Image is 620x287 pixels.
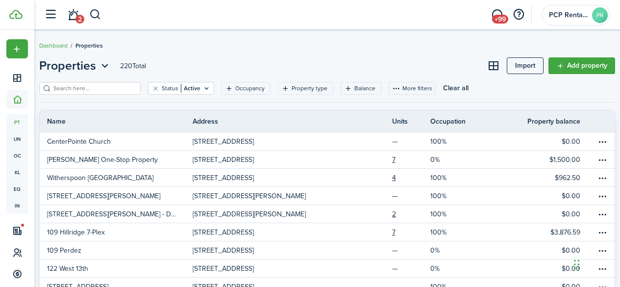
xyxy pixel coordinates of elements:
a: kl [6,164,28,181]
a: — [392,260,430,277]
a: 2 [392,205,430,223]
p: 122 West 13th [47,263,88,274]
a: in [6,197,28,214]
filter-tag: Open filter [341,82,381,95]
button: Open menu [595,188,610,203]
a: Open menu [595,223,615,241]
p: [STREET_ADDRESS] [193,227,254,237]
a: 0% [430,260,480,277]
avatar-text: PR [592,7,608,23]
a: — [392,187,430,205]
a: Add property [548,57,615,74]
a: 100% [430,132,480,150]
a: — [392,132,430,150]
a: $3,876.59 [480,223,595,241]
a: 109 Hillridge 7-Plex [40,223,193,241]
button: Clear filter [151,84,160,92]
p: 100% [430,136,446,147]
p: 100% [430,173,446,183]
a: $962.50 [480,169,595,186]
a: Witherspoon [GEOGRAPHIC_DATA] [40,169,193,186]
a: 7 [392,151,430,168]
a: eq [6,181,28,197]
a: [PERSON_NAME] One-Stop Property [40,151,193,168]
p: [STREET_ADDRESS][PERSON_NAME] [193,209,306,219]
img: TenantCloud [9,10,23,19]
p: [STREET_ADDRESS][PERSON_NAME] [47,191,160,201]
filter-tag-label: Property type [292,84,327,93]
p: 0% [430,263,440,274]
a: 100% [430,205,480,223]
a: Open menu [595,169,615,186]
a: [STREET_ADDRESS][PERSON_NAME] [40,187,193,205]
p: 0% [430,245,440,256]
p: 0% [430,155,440,165]
a: [STREET_ADDRESS] [193,151,346,168]
a: Dashboard [39,41,68,50]
a: 100% [430,169,480,186]
span: +99 [492,15,508,24]
filter-tag-label: Occupancy [235,84,265,93]
span: PCP Rental Division [549,12,588,19]
input: Search here... [51,84,137,93]
p: [STREET_ADDRESS] [193,155,254,165]
a: CenterPointe Church [40,132,193,150]
a: oc [6,147,28,164]
p: [STREET_ADDRESS] [193,263,254,274]
a: 4 [392,169,430,186]
button: Properties [39,57,111,75]
filter-tag: Open filter [148,82,214,95]
a: [STREET_ADDRESS] [193,223,346,241]
p: [STREET_ADDRESS] [193,245,254,256]
span: Properties [39,57,96,75]
a: 109 Perdez [40,241,193,259]
a: $0.00 [480,241,595,259]
button: Open menu [39,57,111,75]
div: Drag [574,250,580,279]
p: 109 Hillridge 7-Plex [47,227,105,237]
a: [STREET_ADDRESS] [193,260,346,277]
p: [STREET_ADDRESS][PERSON_NAME] - Duplex [47,209,178,219]
header-page-total: 220 Total [120,61,146,71]
a: [STREET_ADDRESS][PERSON_NAME] - Duplex [40,205,193,223]
span: un [6,130,28,147]
a: Open menu [595,151,615,168]
a: $0.00 [480,260,595,277]
filter-tag-label: Balance [354,84,375,93]
button: Open menu [595,134,610,149]
button: More filters [389,82,436,95]
a: 0% [430,151,480,168]
button: Open sidebar [41,5,60,24]
a: $0.00 [480,187,595,205]
span: 2 [75,15,84,24]
th: Occupation [430,116,480,127]
button: Search [89,6,101,23]
p: CenterPointe Church [47,136,111,147]
a: [STREET_ADDRESS] [193,132,346,150]
filter-tag: Open filter [222,82,271,95]
p: 100% [430,227,446,237]
a: [STREET_ADDRESS][PERSON_NAME] [193,187,346,205]
a: 122 West 13th [40,260,193,277]
a: Import [507,57,544,74]
p: [STREET_ADDRESS] [193,173,254,183]
button: Open menu [595,152,610,167]
a: pt [6,114,28,130]
a: $1,500.00 [480,151,595,168]
filter-tag: Open filter [278,82,333,95]
filter-tag-value: Active [181,84,200,93]
button: Open menu [595,207,610,221]
button: Open resource center [510,6,527,23]
filter-tag-label: Status [162,84,178,93]
p: 100% [430,191,446,201]
a: $0.00 [480,205,595,223]
a: Open menu [595,187,615,205]
a: [STREET_ADDRESS] [193,241,346,259]
a: Notifications [64,2,82,27]
p: 100% [430,209,446,219]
